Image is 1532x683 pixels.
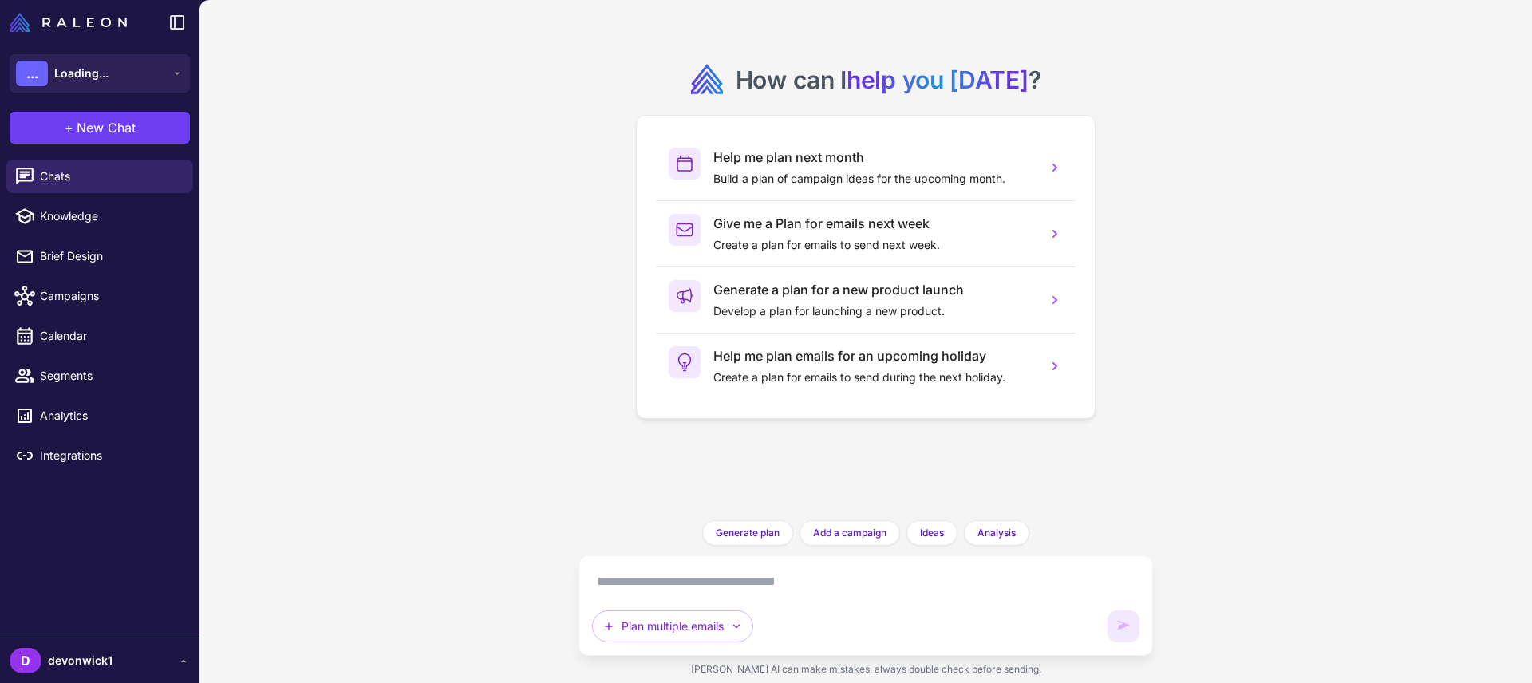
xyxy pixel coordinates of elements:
[906,520,958,546] button: Ideas
[6,160,193,193] a: Chats
[6,279,193,313] a: Campaigns
[54,65,109,82] span: Loading...
[713,280,1034,299] h3: Generate a plan for a new product launch
[40,367,180,385] span: Segments
[40,327,180,345] span: Calendar
[713,302,1034,320] p: Develop a plan for launching a new product.
[65,118,73,137] span: +
[736,64,1041,96] h2: How can I ?
[10,54,190,93] button: ...Loading...
[16,61,48,86] div: ...
[10,112,190,144] button: +New Chat
[77,118,136,137] span: New Chat
[920,526,944,540] span: Ideas
[977,526,1016,540] span: Analysis
[716,526,780,540] span: Generate plan
[713,346,1034,365] h3: Help me plan emails for an upcoming holiday
[40,207,180,225] span: Knowledge
[713,236,1034,254] p: Create a plan for emails to send next week.
[964,520,1029,546] button: Analysis
[592,610,753,642] button: Plan multiple emails
[40,247,180,265] span: Brief Design
[6,439,193,472] a: Integrations
[6,359,193,393] a: Segments
[578,656,1153,683] div: [PERSON_NAME] AI can make mistakes, always double check before sending.
[713,369,1034,386] p: Create a plan for emails to send during the next holiday.
[800,520,900,546] button: Add a campaign
[40,287,180,305] span: Campaigns
[702,520,793,546] button: Generate plan
[40,447,180,464] span: Integrations
[713,170,1034,188] p: Build a plan of campaign ideas for the upcoming month.
[713,148,1034,167] h3: Help me plan next month
[813,526,886,540] span: Add a campaign
[40,168,180,185] span: Chats
[6,399,193,432] a: Analytics
[6,199,193,233] a: Knowledge
[6,319,193,353] a: Calendar
[10,13,133,32] a: Raleon Logo
[10,13,127,32] img: Raleon Logo
[713,214,1034,233] h3: Give me a Plan for emails next week
[40,407,180,424] span: Analytics
[6,239,193,273] a: Brief Design
[847,65,1029,94] span: help you [DATE]
[48,652,113,669] span: devonwick1
[10,648,41,673] div: D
